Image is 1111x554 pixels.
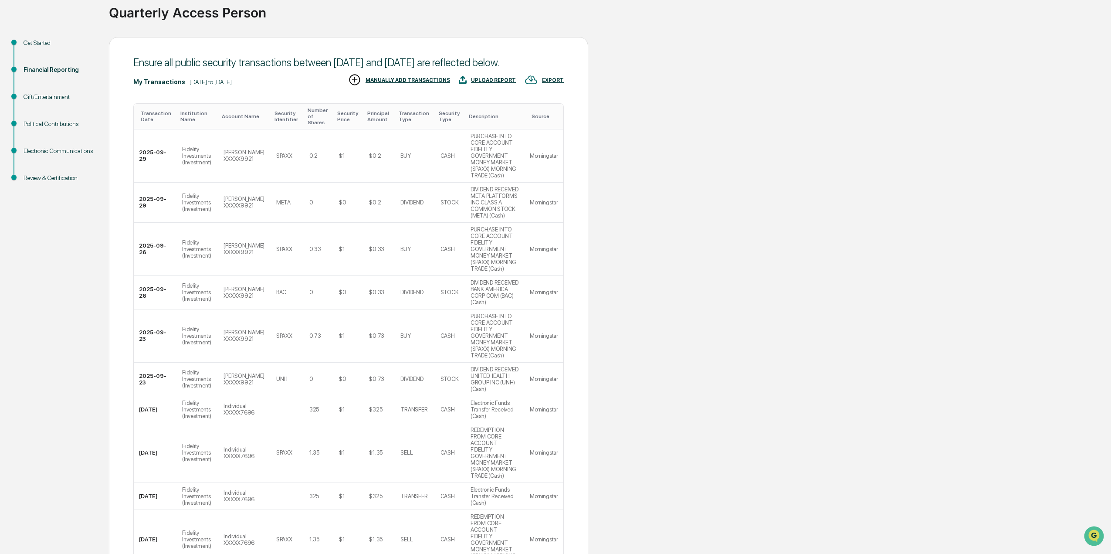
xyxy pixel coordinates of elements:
[339,449,345,456] div: $1
[9,67,24,82] img: 1746055101610-c473b297-6a78-478c-a979-82029cc54cd1
[134,223,177,276] td: 2025-09-26
[276,289,286,296] div: BAC
[440,449,455,456] div: CASH
[471,313,519,359] div: PURCHASE INTO CORE ACCOUNT FIDELITY GOVERNMENT MONEY MARKET (SPAXX) MORNING TRADE (Cash)
[9,18,159,32] p: How can we help?
[471,77,516,83] div: UPLOAD REPORT
[309,493,319,500] div: 325
[525,223,563,276] td: Morningstar
[182,239,213,259] div: Fidelity Investments (Investment)
[471,400,519,419] div: Electronic Funds Transfer Received (Cash)
[276,246,292,252] div: SPAXX
[459,73,467,86] img: UPLOAD REPORT
[72,110,108,119] span: Attestations
[276,376,288,382] div: UNH
[399,110,431,122] div: Toggle SortBy
[276,199,291,206] div: META
[180,110,215,122] div: Toggle SortBy
[369,333,384,339] div: $0.73
[369,376,384,382] div: $0.73
[525,483,563,510] td: Morningstar
[61,147,105,154] a: Powered byPylon
[182,486,213,506] div: Fidelity Investments (Investment)
[182,326,213,346] div: Fidelity Investments (Investment)
[339,406,345,413] div: $1
[309,333,321,339] div: 0.73
[218,423,271,483] td: Individual XXXXX7696
[60,106,112,122] a: 🗄️Attestations
[309,246,321,252] div: 0.33
[369,536,383,543] div: $1.35
[339,376,346,382] div: $0
[369,199,381,206] div: $0.2
[276,536,292,543] div: SPAXX
[218,223,271,276] td: [PERSON_NAME] XXXXX9921
[9,127,16,134] div: 🔎
[276,153,292,159] div: SPAXX
[400,289,423,296] div: DIVIDEND
[542,77,564,83] div: EXPORT
[276,449,292,456] div: SPAXX
[400,246,410,252] div: BUY
[5,106,60,122] a: 🖐️Preclearance
[9,111,16,118] div: 🖐️
[24,65,95,75] div: Financial Reporting
[339,246,345,252] div: $1
[440,199,459,206] div: STOCK
[400,199,423,206] div: DIVIDEND
[141,110,173,122] div: Toggle SortBy
[400,449,413,456] div: SELL
[525,129,563,183] td: Morningstar
[17,110,56,119] span: Preclearance
[339,199,346,206] div: $0
[274,110,301,122] div: Toggle SortBy
[339,536,345,543] div: $1
[339,153,345,159] div: $1
[222,113,268,119] div: Toggle SortBy
[369,406,382,413] div: $325
[369,493,382,500] div: $325
[134,363,177,396] td: 2025-09-23
[469,113,521,119] div: Toggle SortBy
[309,406,319,413] div: 325
[133,78,185,85] div: My Transactions
[218,183,271,223] td: [PERSON_NAME] XXXXX9921
[148,69,159,80] button: Start new chat
[134,483,177,510] td: [DATE]
[400,333,410,339] div: BUY
[24,146,95,156] div: Electronic Communications
[218,276,271,309] td: [PERSON_NAME] XXXXX9921
[525,183,563,223] td: Morningstar
[134,183,177,223] td: 2025-09-29
[30,67,143,75] div: Start new chat
[276,333,292,339] div: SPAXX
[339,493,345,500] div: $1
[369,449,383,456] div: $1.35
[309,199,313,206] div: 0
[525,363,563,396] td: Morningstar
[308,107,330,126] div: Toggle SortBy
[471,186,519,219] div: DIVIDEND RECEIVED META PLATFORMS INC CLASS A COMMON STOCK (META) (Cash)
[182,193,213,212] div: Fidelity Investments (Investment)
[24,38,95,48] div: Get Started
[190,78,232,85] div: [DATE] to [DATE]
[400,376,423,382] div: DIVIDEND
[440,289,459,296] div: STOCK
[471,279,519,306] div: DIVIDEND RECEIVED BANK AMERICA CORP COM (BAC) (Cash)
[24,92,95,102] div: Gift/Entertainment
[309,449,319,456] div: 1.35
[182,146,213,166] div: Fidelity Investments (Investment)
[525,276,563,309] td: Morningstar
[182,282,213,302] div: Fidelity Investments (Investment)
[471,427,519,479] div: REDEMPTION FROM CORE ACCOUNT FIDELITY GOVERNMENT MONEY MARKET (SPAXX) MORNING TRADE (Cash)
[63,111,70,118] div: 🗄️
[440,536,455,543] div: CASH
[471,486,519,506] div: Electronic Funds Transfer Received (Cash)
[309,376,313,382] div: 0
[400,153,410,159] div: BUY
[309,153,318,159] div: 0.2
[5,123,58,139] a: 🔎Data Lookup
[439,110,462,122] div: Toggle SortBy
